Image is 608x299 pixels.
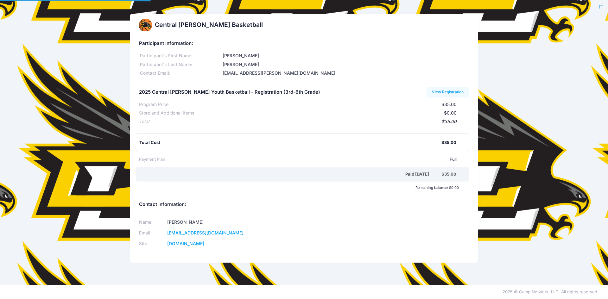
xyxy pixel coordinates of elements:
[167,230,244,235] a: [EMAIL_ADDRESS][DOMAIN_NAME]
[165,156,457,163] div: Full
[139,101,168,108] div: Program Price
[139,110,194,116] div: Store and Additional Items
[139,140,441,146] div: Total Cost
[136,186,462,190] div: Remaining balance: $0.00
[222,53,469,59] div: [PERSON_NAME]
[222,61,469,68] div: [PERSON_NAME]
[139,228,165,239] td: Email:
[441,171,456,178] div: $35.00
[140,171,441,178] div: Paid [DATE]
[155,21,263,28] h2: Central [PERSON_NAME] Basketball
[139,156,165,163] div: Payment Plan
[149,118,457,125] div: $35.00
[139,238,165,249] td: Site:
[139,70,222,77] div: Contact Email:
[139,53,222,59] div: Participant's First Name:
[139,217,165,228] td: Name:
[139,61,222,68] div: Participant's Last Name:
[165,217,296,228] td: [PERSON_NAME]
[167,241,204,246] a: [DOMAIN_NAME]
[139,118,149,125] div: Total
[222,70,469,77] div: [EMAIL_ADDRESS][PERSON_NAME][DOMAIN_NAME]
[139,41,469,47] h5: Participant Information:
[139,202,469,208] h5: Contact Information:
[503,289,598,294] span: 2025 © Camp Network, LLC. All rights reserved.
[139,90,320,95] h5: 2025 Central [PERSON_NAME] Youth Basketball - Registration (3rd-6th Grade)
[427,87,469,97] a: View Registration
[194,110,457,116] div: $0.00
[441,140,456,146] div: $35.00
[441,102,457,107] span: $35.00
